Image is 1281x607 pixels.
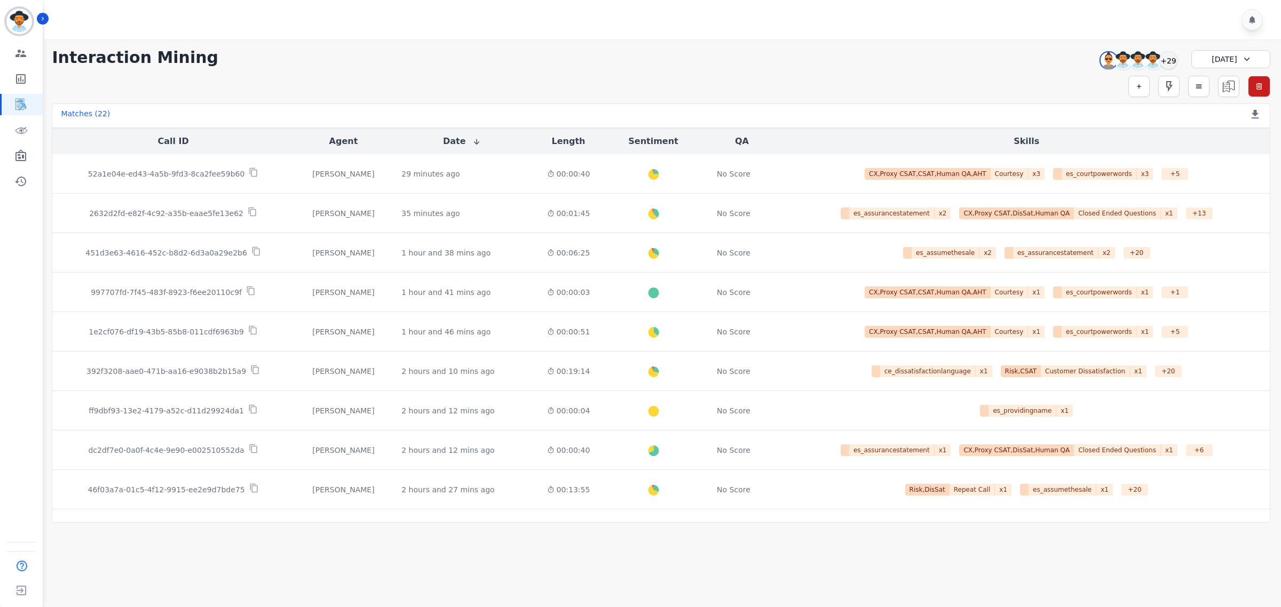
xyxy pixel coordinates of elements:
div: 00:00:03 [539,287,597,298]
span: Courtesy [991,326,1029,338]
button: Call ID [157,135,188,148]
p: 392f3208-aae0-471b-aa16-e9038b2b15a9 [86,366,246,377]
h1: Interaction Mining [52,48,218,67]
span: x 1 [1137,326,1153,338]
div: 00:01:45 [539,208,597,219]
span: Risk,DisSat [905,484,950,496]
span: ce_dissatisfactionlanguage [880,365,976,377]
span: CX,Proxy CSAT,DisSat,Human QA [959,207,1074,219]
div: 00:00:51 [539,326,597,337]
span: Closed Ended Questions [1074,207,1161,219]
button: Length [551,135,585,148]
div: 00:06:25 [539,247,597,258]
span: x 1 [1056,405,1073,417]
div: No Score [717,484,750,495]
div: 00:19:14 [539,366,597,377]
div: + 6 [1186,444,1213,456]
span: es_assumethesale [1029,484,1096,496]
button: Sentiment [628,135,678,148]
p: 451d3e63-4616-452c-b8d2-6d3a0a29e2b6 [85,247,247,258]
div: [PERSON_NAME] [303,484,384,495]
span: x 3 [1028,168,1045,180]
button: QA [735,135,749,148]
p: 2632d2fd-e82f-4c92-a35b-eaae5fe13e62 [89,208,243,219]
span: Repeat Call [950,484,995,496]
span: CX,Proxy CSAT,CSAT,Human QA,AHT [865,326,991,338]
span: x 1 [1096,484,1113,496]
div: 2 hours and 27 mins ago [401,484,494,495]
span: Closed Ended Questions [1074,444,1161,456]
span: es_courtpowerwords [1062,168,1137,180]
div: 29 minutes ago [401,169,460,179]
div: [PERSON_NAME] [303,169,384,179]
button: Skills [1014,135,1039,148]
div: No Score [717,445,750,456]
div: Matches ( 22 ) [61,108,110,123]
span: es_assurancestatement [849,207,935,219]
p: dc2df7e0-0a0f-4c4e-9e90-e002510552da [88,445,244,456]
span: x 1 [1130,365,1146,377]
div: + 20 [1155,365,1182,377]
div: 00:00:40 [539,445,597,456]
span: Customer Dissatisfaction [1041,365,1130,377]
div: [PERSON_NAME] [303,445,384,456]
div: 00:00:40 [539,169,597,179]
div: [PERSON_NAME] [303,208,384,219]
div: 1 hour and 46 mins ago [401,326,491,337]
span: es_assurancestatement [1013,247,1098,259]
div: 35 minutes ago [401,208,460,219]
div: No Score [717,326,750,337]
div: [PERSON_NAME] [303,366,384,377]
div: No Score [717,287,750,298]
div: 00:00:04 [539,405,597,416]
div: 2 hours and 10 mins ago [401,366,494,377]
div: 00:13:55 [539,484,597,495]
span: x 1 [995,484,1011,496]
div: + 20 [1124,247,1150,259]
div: +29 [1159,51,1177,69]
div: + 13 [1186,207,1213,219]
div: + 20 [1121,484,1148,496]
div: [PERSON_NAME] [303,405,384,416]
span: x 3 [1137,168,1153,180]
button: Date [443,135,481,148]
div: No Score [717,208,750,219]
div: No Score [717,247,750,258]
span: es_courtpowerwords [1062,286,1137,298]
button: Agent [329,135,358,148]
span: CX,Proxy CSAT,DisSat,Human QA [959,444,1074,456]
p: ff9dbf93-13e2-4179-a52c-d11d29924da1 [89,405,244,416]
div: 1 hour and 41 mins ago [401,287,491,298]
p: 46f03a7a-01c5-4f12-9915-ee2e9d7bde75 [88,484,244,495]
div: No Score [717,366,750,377]
div: No Score [717,169,750,179]
div: 1 hour and 38 mins ago [401,247,491,258]
span: x 1 [1028,286,1045,298]
span: es_providingname [989,405,1056,417]
div: No Score [717,405,750,416]
span: x 1 [1161,444,1177,456]
div: + 5 [1161,168,1188,180]
span: es_courtpowerwords [1062,326,1137,338]
span: x 2 [979,247,996,259]
div: [PERSON_NAME] [303,247,384,258]
p: 1e2cf076-df19-43b5-85b8-011cdf6963b9 [89,326,244,337]
span: es_assurancestatement [849,444,935,456]
div: [PERSON_NAME] [303,287,384,298]
div: 2 hours and 12 mins ago [401,445,494,456]
span: x 1 [1161,207,1177,219]
span: x 2 [1098,247,1115,259]
img: Bordered avatar [6,9,32,34]
div: + 1 [1161,286,1188,298]
span: Risk,CSAT [1001,365,1041,377]
div: [PERSON_NAME] [303,326,384,337]
p: 997707fd-7f45-483f-8923-f6ee20110c9f [91,287,242,298]
span: es_assumethesale [912,247,979,259]
div: + 5 [1161,326,1188,338]
span: x 1 [1028,326,1045,338]
span: x 1 [935,444,951,456]
span: Courtesy [991,168,1029,180]
span: CX,Proxy CSAT,CSAT,Human QA,AHT [865,168,991,180]
span: x 1 [976,365,992,377]
div: 2 hours and 12 mins ago [401,405,494,416]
